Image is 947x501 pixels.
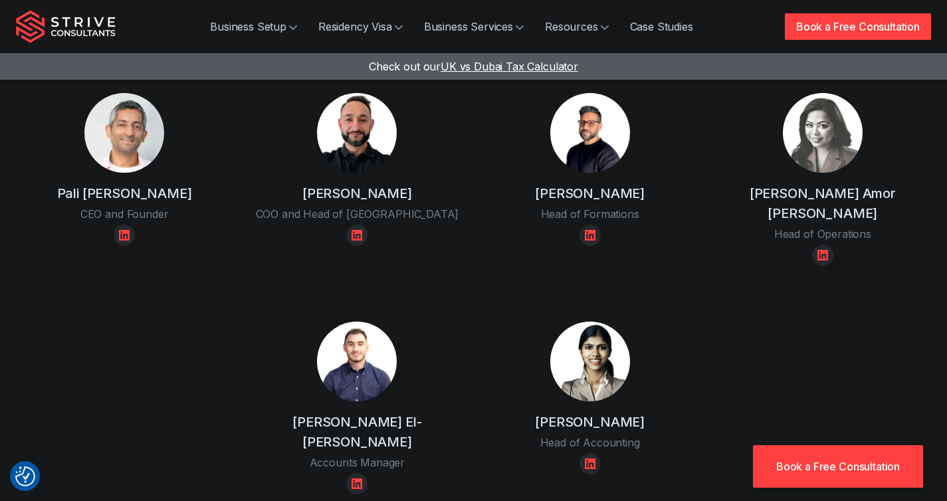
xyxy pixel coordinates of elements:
img: Strive Consultants [16,10,116,43]
a: Resources [534,13,619,40]
div: Head of Formations [541,206,639,222]
h4: [PERSON_NAME] [535,412,645,432]
img: Dipesh Virji [550,93,630,173]
div: Head of Operations [774,226,871,242]
h4: [PERSON_NAME] [535,183,645,203]
a: Linkedin [579,225,601,246]
a: Book a Free Consultation [753,445,923,488]
a: Business Services [413,13,534,40]
a: Linkedin [812,245,833,266]
h4: [PERSON_NAME] Amor [PERSON_NAME] [714,183,931,223]
button: Consent Preferences [15,466,35,486]
a: Business Setup [199,13,308,40]
div: Head of Accounting [540,435,640,451]
a: Linkedin [346,225,368,246]
a: Linkedin [579,453,601,474]
a: Residency Visa [308,13,413,40]
img: Ziyad El-Khatib [317,322,397,401]
div: COO and Head of [GEOGRAPHIC_DATA] [256,206,459,222]
h4: [PERSON_NAME] El-[PERSON_NAME] [249,412,465,452]
img: Shruti Jhunjhunwala [550,322,630,401]
img: Pali Banwait [84,93,164,173]
img: Karisma Amor Rodriguez [783,93,863,173]
h4: Pali [PERSON_NAME] [57,183,192,203]
a: Linkedin [114,225,135,246]
div: Accounts Manager [310,454,405,470]
img: Raj Karwal [317,93,397,173]
div: CEO and Founder [80,206,169,222]
h4: [PERSON_NAME] [302,183,412,203]
img: Revisit consent button [15,466,35,486]
span: UK vs Dubai Tax Calculator [441,60,578,73]
a: Check out ourUK vs Dubai Tax Calculator [369,60,578,73]
a: Book a Free Consultation [785,13,931,40]
a: Case Studies [619,13,704,40]
a: Linkedin [346,473,368,494]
